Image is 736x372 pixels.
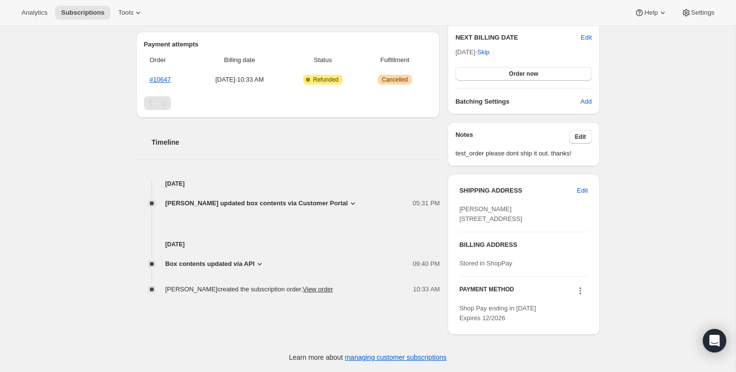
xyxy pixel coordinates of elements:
[455,33,581,43] h2: NEXT BILLING DATE
[577,186,588,196] span: Edit
[55,6,110,20] button: Subscriptions
[144,49,194,71] th: Order
[61,9,104,17] span: Subscriptions
[455,67,592,81] button: Order now
[455,97,580,107] h6: Batching Settings
[455,48,490,56] span: [DATE] ·
[459,260,512,267] span: Stored in ShopPay
[581,33,592,43] button: Edit
[675,6,720,20] button: Settings
[364,55,427,65] span: Fulfillment
[691,9,715,17] span: Settings
[471,44,495,60] button: Skip
[313,76,338,84] span: Refunded
[16,6,53,20] button: Analytics
[459,186,577,196] h3: SHIPPING ADDRESS
[144,96,432,110] nav: Pagination
[569,130,592,144] button: Edit
[459,240,588,250] h3: BILLING ADDRESS
[152,137,440,147] h2: Timeline
[136,179,440,189] h4: [DATE]
[571,183,593,198] button: Edit
[459,305,536,322] span: Shop Pay ending in [DATE] Expires 12/2026
[575,133,586,141] span: Edit
[455,130,569,144] h3: Notes
[144,40,432,49] h2: Payment attempts
[413,198,440,208] span: 05:31 PM
[382,76,408,84] span: Cancelled
[288,55,357,65] span: Status
[303,285,333,293] a: View order
[289,352,447,362] p: Learn more about
[118,9,133,17] span: Tools
[574,94,597,109] button: Add
[21,9,47,17] span: Analytics
[165,259,255,269] span: Box contents updated via API
[345,353,447,361] a: managing customer subscriptions
[165,198,348,208] span: [PERSON_NAME] updated box contents via Customer Portal
[197,75,282,85] span: [DATE] · 10:33 AM
[136,240,440,249] h4: [DATE]
[644,9,657,17] span: Help
[455,149,592,158] span: test_order please dont ship it out. thanks!
[580,97,592,107] span: Add
[459,285,514,299] h3: PAYMENT METHOD
[165,259,265,269] button: Box contents updated via API
[703,329,726,352] div: Open Intercom Messenger
[165,285,333,293] span: [PERSON_NAME] created the subscription order.
[629,6,673,20] button: Help
[165,198,358,208] button: [PERSON_NAME] updated box contents via Customer Portal
[197,55,282,65] span: Billing date
[509,70,538,78] span: Order now
[150,76,171,83] a: #10647
[459,205,522,222] span: [PERSON_NAME] [STREET_ADDRESS]
[413,284,440,294] span: 10:33 AM
[477,47,490,57] span: Skip
[112,6,149,20] button: Tools
[413,259,440,269] span: 09:40 PM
